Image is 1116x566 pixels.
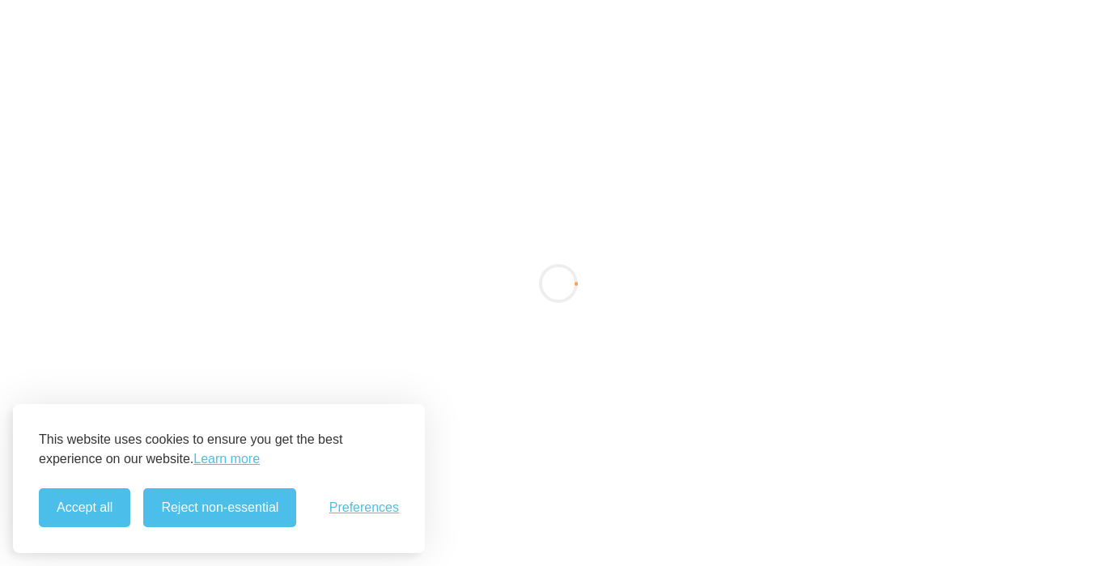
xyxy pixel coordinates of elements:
[329,500,399,515] button: Toggle preferences
[143,488,296,527] button: Reject non-essential
[193,449,260,469] a: Learn more
[329,500,399,515] span: Preferences
[39,488,130,527] button: Accept all cookies
[39,430,399,469] p: This website uses cookies to ensure you get the best experience on our website.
